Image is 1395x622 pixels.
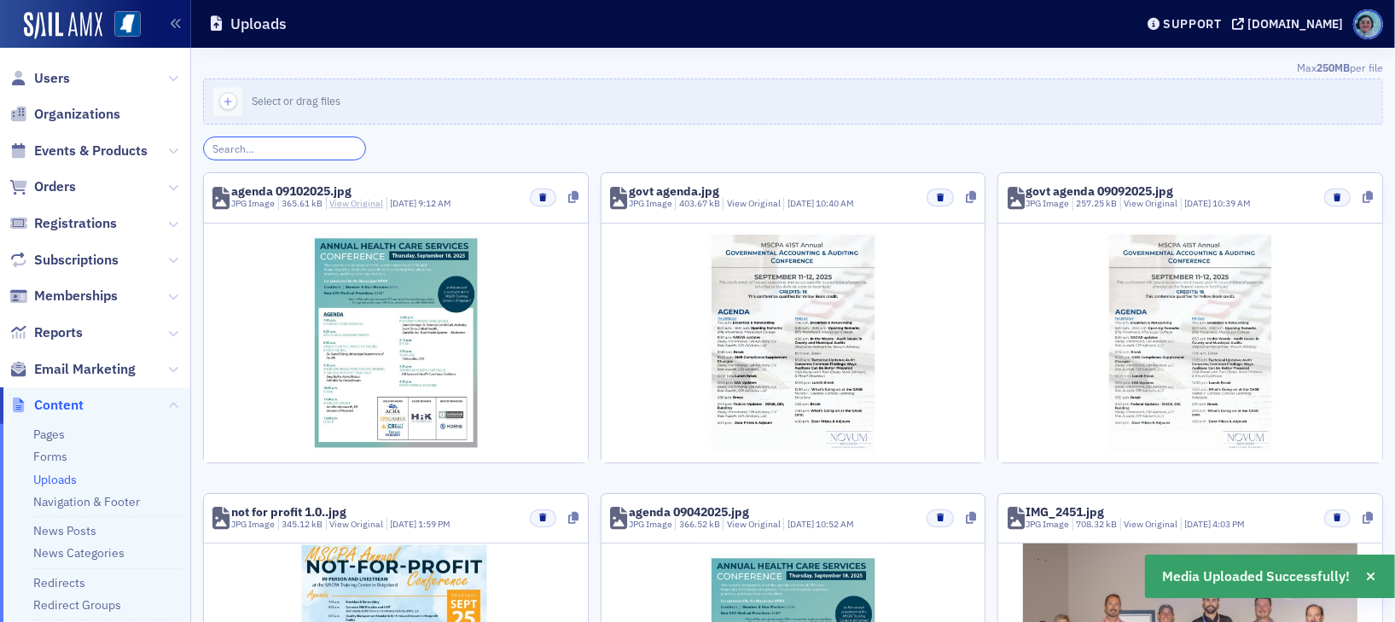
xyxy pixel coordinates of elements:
[203,60,1383,78] div: Max per file
[418,518,450,530] span: 1:59 PM
[278,518,323,532] div: 345.12 kB
[34,287,118,305] span: Memberships
[329,197,383,209] a: View Original
[33,523,96,538] a: News Posts
[33,427,65,442] a: Pages
[33,494,140,509] a: Navigation & Footer
[629,185,719,197] div: govt agenda.jpg
[629,197,672,211] div: JPG Image
[1026,197,1070,211] div: JPG Image
[34,251,119,270] span: Subscriptions
[418,197,451,209] span: 9:12 AM
[390,197,418,209] span: [DATE]
[1026,518,1070,532] div: JPG Image
[24,12,102,39] img: SailAMX
[675,518,720,532] div: 366.52 kB
[231,197,275,211] div: JPG Image
[231,185,352,197] div: agenda 09102025.jpg
[788,197,816,209] span: [DATE]
[203,78,1383,125] button: Select or drag files
[1232,18,1349,30] button: [DOMAIN_NAME]
[727,518,781,530] a: View Original
[816,518,854,530] span: 10:52 AM
[1213,197,1252,209] span: 10:39 AM
[1185,518,1213,530] span: [DATE]
[1163,567,1351,587] span: Media Uploaded Successfully!
[629,518,672,532] div: JPG Image
[1072,518,1118,532] div: 708.32 kB
[252,94,340,108] span: Select or drag files
[1026,506,1105,518] div: IMG_2451.jpg
[34,105,120,124] span: Organizations
[9,142,148,160] a: Events & Products
[34,142,148,160] span: Events & Products
[1317,61,1350,74] span: 250MB
[629,506,749,518] div: agenda 09042025.jpg
[9,69,70,88] a: Users
[34,323,83,342] span: Reports
[33,597,121,613] a: Redirect Groups
[9,360,136,379] a: Email Marketing
[1247,16,1343,32] div: [DOMAIN_NAME]
[33,449,67,464] a: Forms
[230,14,287,34] h1: Uploads
[203,137,366,160] input: Search…
[788,518,816,530] span: [DATE]
[278,197,323,211] div: 365.61 kB
[102,11,141,40] a: View Homepage
[1163,16,1222,32] div: Support
[1026,185,1174,197] div: govt agenda 09092025.jpg
[727,197,781,209] a: View Original
[1353,9,1383,39] span: Profile
[9,214,117,233] a: Registrations
[9,251,119,270] a: Subscriptions
[231,506,346,518] div: not for profit 1.0..jpg
[1072,197,1118,211] div: 257.25 kB
[816,197,854,209] span: 10:40 AM
[231,518,275,532] div: JPG Image
[34,360,136,379] span: Email Marketing
[34,214,117,233] span: Registrations
[9,323,83,342] a: Reports
[390,518,418,530] span: [DATE]
[9,287,118,305] a: Memberships
[1185,197,1213,209] span: [DATE]
[33,472,77,487] a: Uploads
[9,105,120,124] a: Organizations
[34,396,84,415] span: Content
[34,69,70,88] span: Users
[1125,518,1178,530] a: View Original
[9,177,76,196] a: Orders
[34,177,76,196] span: Orders
[675,197,720,211] div: 403.67 kB
[1125,197,1178,209] a: View Original
[329,518,383,530] a: View Original
[33,575,85,590] a: Redirects
[114,11,141,38] img: SailAMX
[9,396,84,415] a: Content
[33,545,125,561] a: News Categories
[1213,518,1246,530] span: 4:03 PM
